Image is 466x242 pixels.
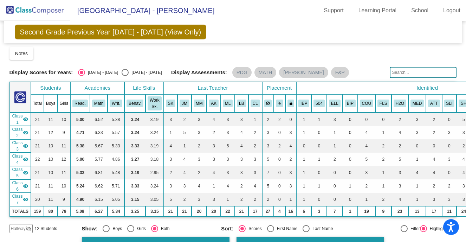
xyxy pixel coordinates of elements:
button: IEP [298,100,309,107]
td: 5 [358,153,375,166]
th: Total [31,94,44,113]
td: 1 [285,193,297,206]
button: H2O [394,100,406,107]
td: 22 [31,153,44,166]
td: 11 [44,193,58,206]
td: 3 [327,113,343,126]
td: 3 [285,166,297,179]
td: 6.52 [90,113,108,126]
td: 0 [327,179,343,193]
td: 5.00 [70,113,90,126]
td: 3 [207,193,221,206]
td: 1 [311,179,327,193]
td: 2 [327,153,343,166]
button: ELL [329,100,341,107]
td: 80 [44,206,58,217]
td: 21 [31,139,44,153]
mat-icon: visibility [23,157,28,162]
td: 10 [58,179,71,193]
td: 0 [442,113,457,126]
td: 3 [192,193,207,206]
td: 1 [375,166,391,179]
td: 0 [343,126,358,139]
td: 3.24 [145,126,163,139]
input: Search... [390,67,457,78]
mat-icon: visibility [23,130,28,135]
td: 4.86 [108,153,124,166]
mat-icon: visibility [23,197,28,202]
td: Patrick Ruszkowski - No Class Name [10,166,31,179]
td: 4 [235,139,248,153]
td: 0 [343,139,358,153]
td: 9 [58,126,71,139]
td: 12 [58,153,71,166]
td: 0 [311,139,327,153]
td: 3.24 [145,179,163,193]
td: 0 [343,193,358,206]
td: 1 [296,126,311,139]
td: 5.67 [90,139,108,153]
td: 3.15 [124,193,145,206]
td: 6.62 [90,179,108,193]
td: 0 [274,166,285,179]
td: 0 [442,139,457,153]
td: 2 [285,153,297,166]
td: 0 [343,113,358,126]
td: 0 [274,193,285,206]
td: 5 [164,193,178,206]
td: 1 [408,153,426,166]
span: Class 2 [12,126,23,139]
td: 3 [164,179,178,193]
td: 0 [311,193,327,206]
td: 3 [248,166,262,179]
td: 2 [375,139,391,153]
td: 2 [274,139,285,153]
td: 4 [248,179,262,193]
td: 5.57 [108,126,124,139]
td: 7 [262,166,274,179]
td: 3.24 [124,126,145,139]
td: 1 [375,179,391,193]
span: Second Grade Previous Year [DATE] - [DATE] (View Only) [15,25,207,39]
td: 6.15 [90,193,108,206]
td: Courtney Hanson - No Class Name [10,113,31,126]
td: 3.19 [145,139,163,153]
td: 3.19 [124,166,145,179]
td: TOTALS [10,206,31,217]
button: Work Sk. [148,96,161,110]
td: 4 [235,126,248,139]
td: 3.33 [124,139,145,153]
td: 0 [358,113,375,126]
td: 3 [192,126,207,139]
td: 3 [221,166,235,179]
td: 0 [296,139,311,153]
td: 2 [358,179,375,193]
span: Class 1 [12,113,23,126]
th: Students [31,82,71,94]
button: SK [166,100,176,107]
th: Lily Bradley [235,94,248,113]
td: Becca Brink - No Class Name [10,193,31,206]
td: 4 [358,126,375,139]
td: 1 [296,166,311,179]
td: 1 [375,126,391,139]
td: 4 [426,166,442,179]
td: 3 [221,126,235,139]
td: 3 [221,153,235,166]
td: 3 [177,179,192,193]
button: AK [209,100,219,107]
span: Display Scores for Years: [9,69,73,76]
button: ATT [428,100,440,107]
button: 504 [313,100,325,107]
th: Andrea Knowles [207,94,221,113]
td: Traci King - No Class Name [10,126,31,139]
th: Last Teacher [164,82,262,94]
td: 2 [262,193,274,206]
td: 2 [177,113,192,126]
td: 2 [375,153,391,166]
td: 1 [408,193,426,206]
th: Family Link Services [375,94,391,113]
td: 1 [296,179,311,193]
td: 4 [408,166,426,179]
td: 6.33 [90,126,108,139]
